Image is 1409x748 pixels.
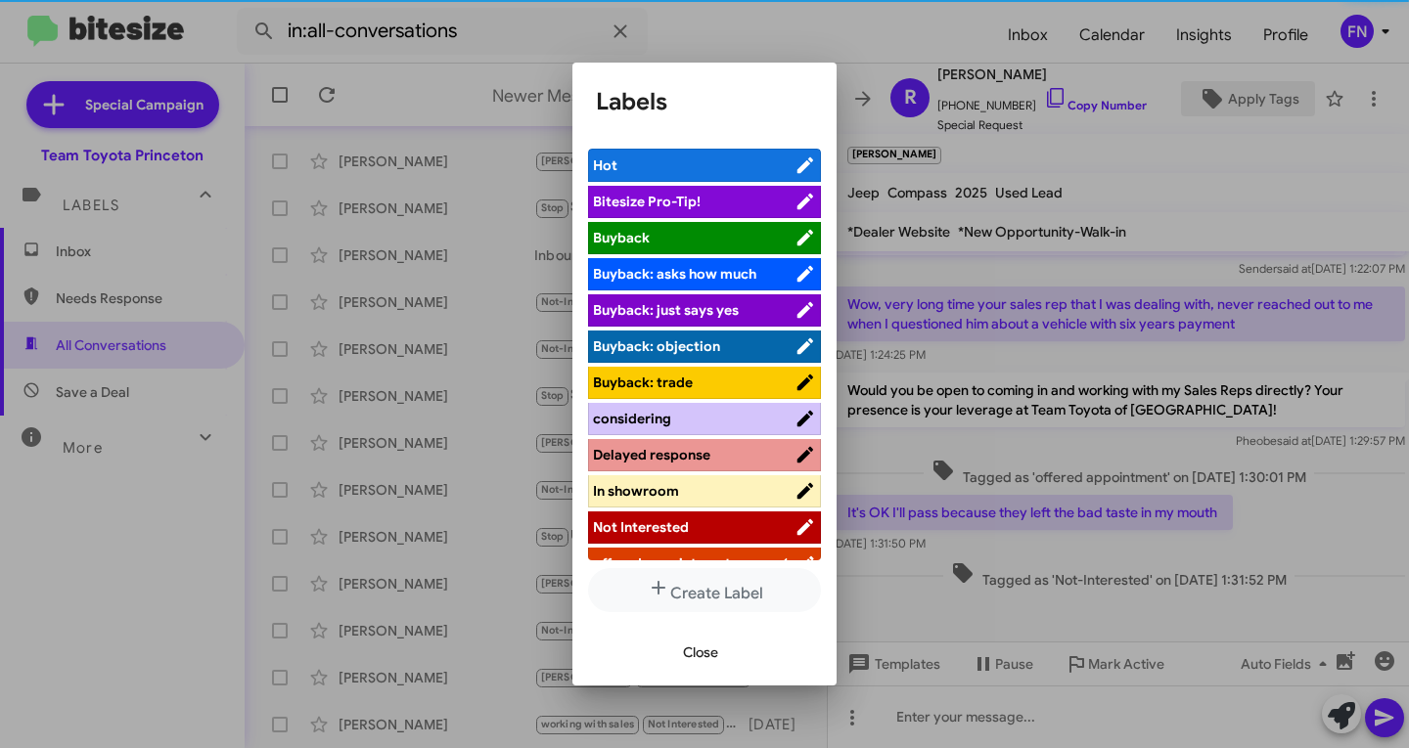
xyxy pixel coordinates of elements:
span: Buyback: just says yes [593,301,739,319]
span: Buyback [593,229,650,246]
span: Buyback: objection [593,337,720,355]
span: offered appointment [593,554,731,572]
span: Bitesize Pro-Tip! [593,193,701,210]
h1: Labels [596,86,813,117]
span: Buyback: trade [593,374,693,391]
button: Create Label [588,568,821,612]
span: Not Interested [593,518,689,536]
span: Hot [593,156,617,174]
span: considering [593,410,671,427]
span: In showroom [593,482,679,500]
span: Delayed response [593,446,710,463]
button: Close [667,635,734,670]
span: Buyback: asks how much [593,265,756,283]
span: Close [683,635,718,670]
